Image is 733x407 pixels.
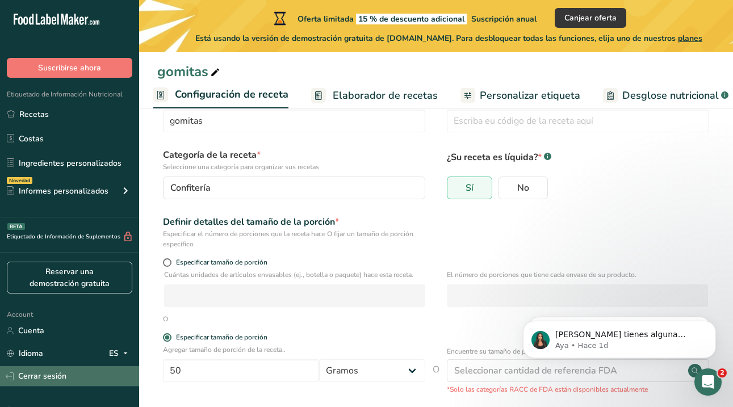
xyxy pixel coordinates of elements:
[718,368,727,377] span: 2
[109,347,132,360] div: ES
[333,88,438,103] span: Elaborador de recetas
[447,346,673,356] p: Encuentre su tamaño de porción basado en su categoría RACC de la receta
[471,14,537,24] span: Suscripción anual
[7,177,32,184] div: Novedad
[480,88,580,103] span: Personalizar etiqueta
[447,384,709,395] p: *Solo las categorías RACC de FDA están disponibles actualmente
[175,87,288,102] span: Configuración de receta
[506,297,733,376] iframe: Intercom notifications mensaje
[164,270,425,280] p: Cuántas unidades de artículos envasables (ej., botella o paquete) hace esta receta.
[163,177,425,199] button: Confitería
[356,14,467,24] span: 15 % de descuento adicional
[466,182,474,194] span: Sí
[7,223,25,230] div: BETA
[517,182,529,194] span: No
[694,368,722,396] iframe: Intercom live chat
[447,270,708,280] p: El número de porciones que tiene cada envase de su producto.
[157,61,222,82] div: gomitas
[460,83,580,108] a: Personalizar etiqueta
[603,83,728,108] a: Desglose nutricional
[176,333,267,342] div: Especificar tamaño de porción
[311,83,438,108] a: Elaborador de recetas
[163,215,425,229] div: Definir detalles del tamaño de la porción
[7,343,43,363] a: Idioma
[447,148,709,164] p: ¿Su receta es líquida?
[163,162,425,172] p: Seleccione una categoría para organizar sus recetas
[7,262,132,293] a: Reservar una demostración gratuita
[433,363,439,395] span: O
[564,12,617,24] span: Canjear oferta
[195,32,702,44] span: Está usando la versión de demostración gratuita de [DOMAIN_NAME]. Para desbloquear todas las func...
[38,62,101,74] span: Suscribirse ahora
[163,148,425,172] label: Categoría de la receta
[447,110,709,132] input: Escriba eu código de la receta aquí
[171,258,267,267] span: Especificar tamaño de porción
[622,88,719,103] span: Desglose nutricional
[271,11,537,25] div: Oferta limitada
[153,82,288,109] a: Configuración de receta
[7,185,108,197] div: Informes personalizados
[7,58,132,78] button: Suscribirse ahora
[163,229,425,249] div: Especificar el número de porciones que la receta hace O fijar un tamaño de porción específico
[678,33,702,44] span: planes
[163,345,425,355] p: Agregar tamaño de porción de la receta..
[170,181,211,195] span: Confitería
[163,314,168,324] div: O
[555,8,626,28] button: Canjear oferta
[163,110,425,132] input: Escriba el nombre de su receta aquí
[454,364,617,377] div: Seleccionar cantidad de referencia FDA
[163,359,319,382] input: Escribe aquí el tamaño de la porción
